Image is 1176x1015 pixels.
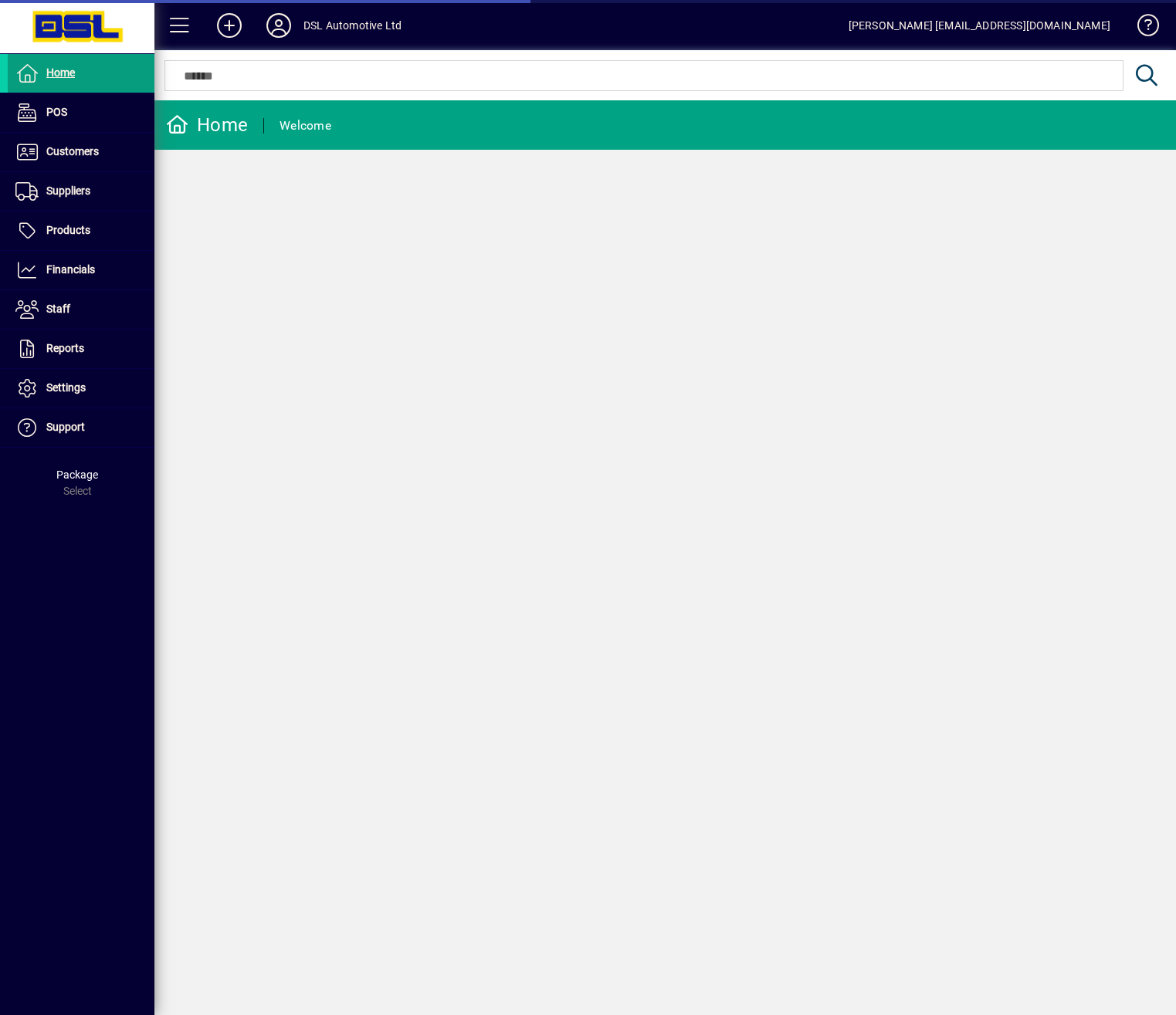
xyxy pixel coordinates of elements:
[8,330,154,368] a: Reports
[46,342,84,354] span: Reports
[8,369,154,408] a: Settings
[46,303,70,315] span: Staff
[303,13,402,38] div: DSL Automotive Ltd
[205,12,254,39] button: Add
[8,211,154,250] a: Products
[46,381,86,394] span: Settings
[56,469,98,481] span: Package
[849,13,1110,38] div: [PERSON_NAME] [EMAIL_ADDRESS][DOMAIN_NAME]
[8,133,154,171] a: Customers
[46,66,75,79] span: Home
[46,263,95,276] span: Financials
[46,184,90,197] span: Suppliers
[46,106,67,118] span: POS
[8,290,154,329] a: Staff
[8,408,154,447] a: Support
[46,145,99,157] span: Customers
[166,113,248,137] div: Home
[46,224,90,236] span: Products
[46,421,85,433] span: Support
[8,172,154,211] a: Suppliers
[254,12,303,39] button: Profile
[8,251,154,289] a: Financials
[280,113,331,138] div: Welcome
[8,93,154,132] a: POS
[1126,3,1157,53] a: Knowledge Base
